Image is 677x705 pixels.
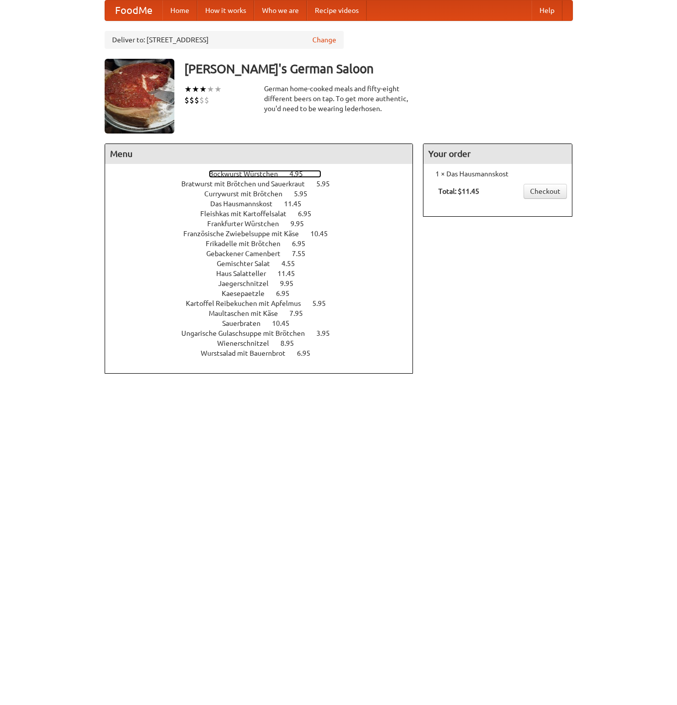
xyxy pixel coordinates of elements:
[206,240,324,248] a: Frikadelle mit Brötchen 6.95
[222,319,271,327] span: Sauerbraten
[316,180,340,188] span: 5.95
[206,240,290,248] span: Frikadelle mit Brötchen
[312,299,336,307] span: 5.95
[292,240,315,248] span: 6.95
[105,59,174,134] img: angular.jpg
[289,309,313,317] span: 7.95
[199,95,204,106] li: $
[292,250,315,258] span: 7.55
[200,210,330,218] a: Fleishkas mit Kartoffelsalat 6.95
[197,0,254,20] a: How it works
[280,339,304,347] span: 8.95
[428,169,567,179] li: 1 × Das Hausmannskost
[199,84,207,95] li: ★
[210,200,282,208] span: Das Hausmannskost
[181,180,315,188] span: Bratwurst mit Brötchen und Sauerkraut
[181,329,315,337] span: Ungarische Gulaschsuppe mit Brötchen
[192,84,199,95] li: ★
[216,270,313,278] a: Haus Salatteller 11.45
[524,184,567,199] a: Checkout
[204,95,209,106] li: $
[423,144,572,164] h4: Your order
[105,31,344,49] div: Deliver to: [STREET_ADDRESS]
[194,95,199,106] li: $
[207,220,289,228] span: Frankfurter Würstchen
[201,349,329,357] a: Wurstsalad mit Bauernbrot 6.95
[217,339,312,347] a: Wienerschnitzel 8.95
[201,349,295,357] span: Wurstsalad mit Bauernbrot
[290,220,314,228] span: 9.95
[206,250,324,258] a: Gebackener Camenbert 7.55
[209,309,321,317] a: Maultaschen mit Käse 7.95
[184,95,189,106] li: $
[206,250,290,258] span: Gebackener Camenbert
[207,84,214,95] li: ★
[183,230,346,238] a: Französische Zwiebelsuppe mit Käse 10.45
[222,289,308,297] a: Kaesepaetzle 6.95
[264,84,413,114] div: German home-cooked meals and fifty-eight different beers on tap. To get more authentic, you'd nee...
[204,190,292,198] span: Currywurst mit Brötchen
[276,289,299,297] span: 6.95
[312,35,336,45] a: Change
[186,299,311,307] span: Kartoffel Reibekuchen mit Apfelmus
[181,329,348,337] a: Ungarische Gulaschsuppe mit Brötchen 3.95
[217,339,279,347] span: Wienerschnitzel
[105,144,413,164] h4: Menu
[209,170,288,178] span: Bockwurst Würstchen
[217,260,280,268] span: Gemischter Salat
[438,187,479,195] b: Total: $11.45
[181,180,348,188] a: Bratwurst mit Brötchen und Sauerkraut 5.95
[218,280,278,287] span: Jaegerschnitzel
[277,270,305,278] span: 11.45
[218,280,312,287] a: Jaegerschnitzel 9.95
[184,84,192,95] li: ★
[186,299,344,307] a: Kartoffel Reibekuchen mit Apfelmus 5.95
[216,270,276,278] span: Haus Salatteller
[214,84,222,95] li: ★
[200,210,296,218] span: Fleishkas mit Kartoffelsalat
[294,190,317,198] span: 5.95
[162,0,197,20] a: Home
[289,170,313,178] span: 4.95
[272,319,299,327] span: 10.45
[209,309,288,317] span: Maultaschen mit Käse
[204,190,326,198] a: Currywurst mit Brötchen 5.95
[222,289,274,297] span: Kaesepaetzle
[105,0,162,20] a: FoodMe
[254,0,307,20] a: Who we are
[307,0,367,20] a: Recipe videos
[297,349,320,357] span: 6.95
[280,280,303,287] span: 9.95
[183,230,309,238] span: Französische Zwiebelsuppe mit Käse
[222,319,308,327] a: Sauerbraten 10.45
[532,0,562,20] a: Help
[284,200,311,208] span: 11.45
[316,329,340,337] span: 3.95
[281,260,305,268] span: 4.55
[210,200,320,208] a: Das Hausmannskost 11.45
[298,210,321,218] span: 6.95
[310,230,338,238] span: 10.45
[184,59,573,79] h3: [PERSON_NAME]'s German Saloon
[207,220,322,228] a: Frankfurter Würstchen 9.95
[189,95,194,106] li: $
[217,260,313,268] a: Gemischter Salat 4.55
[209,170,321,178] a: Bockwurst Würstchen 4.95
